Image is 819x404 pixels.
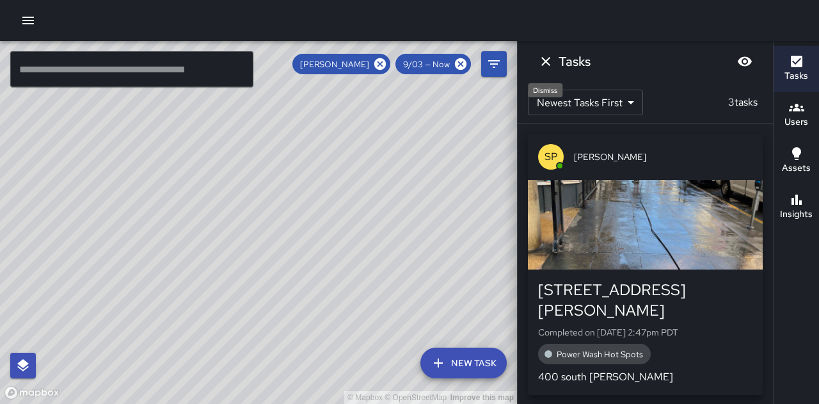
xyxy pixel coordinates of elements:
div: 9/03 — Now [395,54,471,74]
div: Newest Tasks First [528,90,643,115]
p: Completed on [DATE] 2:47pm PDT [538,326,752,339]
span: [PERSON_NAME] [574,150,752,163]
button: Filters [481,51,507,77]
button: Dismiss [533,49,559,74]
p: SP [545,149,557,165]
span: Power Wash Hot Spots [549,349,651,360]
span: [PERSON_NAME] [292,59,377,70]
button: Tasks [774,46,819,92]
h6: Users [784,115,808,129]
h6: Insights [780,207,813,222]
button: Blur [732,49,758,74]
p: 3 tasks [723,95,763,110]
button: SP[PERSON_NAME][STREET_ADDRESS][PERSON_NAME]Completed on [DATE] 2:47pm PDTPower Wash Hot Spots400... [528,134,763,395]
div: [PERSON_NAME] [292,54,390,74]
span: 9/03 — Now [395,59,457,70]
button: Insights [774,184,819,230]
h6: Assets [782,161,811,175]
div: Dismiss [528,83,562,97]
button: Assets [774,138,819,184]
h6: Tasks [559,51,591,72]
p: 400 south [PERSON_NAME] [538,369,752,385]
button: New Task [420,348,507,378]
div: [STREET_ADDRESS][PERSON_NAME] [538,280,752,321]
button: Users [774,92,819,138]
h6: Tasks [784,69,808,83]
